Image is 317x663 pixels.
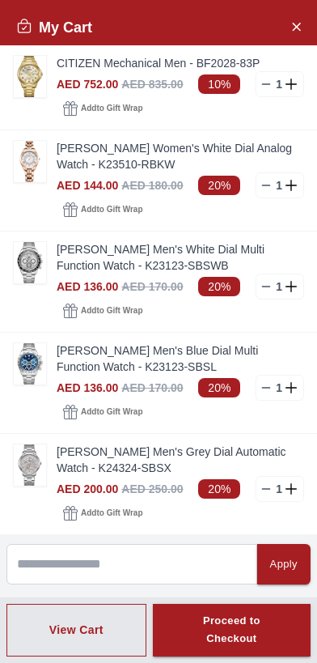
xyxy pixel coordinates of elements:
img: ... [14,343,46,385]
p: 1 [273,380,285,396]
button: Proceed to Checkout [153,604,311,657]
div: View Cart [49,622,104,638]
a: [PERSON_NAME] Men's Blue Dial Multi Function Watch - K23123-SBSL [57,342,304,375]
div: Apply [270,555,298,574]
span: AED 180.00 [121,179,183,192]
span: 20% [198,277,240,296]
span: AED 136.00 [57,381,118,394]
button: Addto Gift Wrap [57,300,149,322]
p: 1 [273,278,285,295]
h2: My Cart [16,16,92,39]
button: Apply [257,544,311,584]
div: Proceed to Checkout [182,612,281,649]
span: Add to Gift Wrap [81,202,142,218]
span: Add to Gift Wrap [81,303,142,319]
span: 20% [198,378,240,397]
button: Addto Gift Wrap [57,97,149,120]
span: Add to Gift Wrap [81,404,142,420]
a: CITIZEN Mechanical Men - BF2028-83P [57,55,304,71]
img: ... [14,242,46,283]
img: ... [14,56,46,97]
span: AED 136.00 [57,280,118,293]
a: [PERSON_NAME] Men's White Dial Multi Function Watch - K23123-SBSWB [57,241,304,274]
img: ... [14,141,46,182]
p: 1 [273,481,285,497]
a: [PERSON_NAME] Women's White Dial Analog Watch - K23510-RBKW [57,140,304,172]
span: AED 200.00 [57,482,118,495]
span: AED 170.00 [121,280,183,293]
span: AED 835.00 [121,78,183,91]
span: Add to Gift Wrap [81,100,142,117]
span: AED 144.00 [57,179,118,192]
span: AED 250.00 [121,482,183,495]
span: AED 752.00 [57,78,118,91]
span: Add to Gift Wrap [81,505,142,521]
p: 1 [273,177,285,193]
button: Addto Gift Wrap [57,401,149,423]
span: 10% [198,74,240,94]
span: AED 170.00 [121,381,183,394]
button: Addto Gift Wrap [57,198,149,221]
p: 1 [273,76,285,92]
a: [PERSON_NAME] Men's Grey Dial Automatic Watch - K24324-SBSX [57,444,304,476]
span: 20% [198,479,240,499]
button: Close Account [283,13,309,39]
img: ... [14,444,46,486]
span: 20% [198,176,240,195]
button: View Cart [6,604,146,657]
button: Addto Gift Wrap [57,502,149,525]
